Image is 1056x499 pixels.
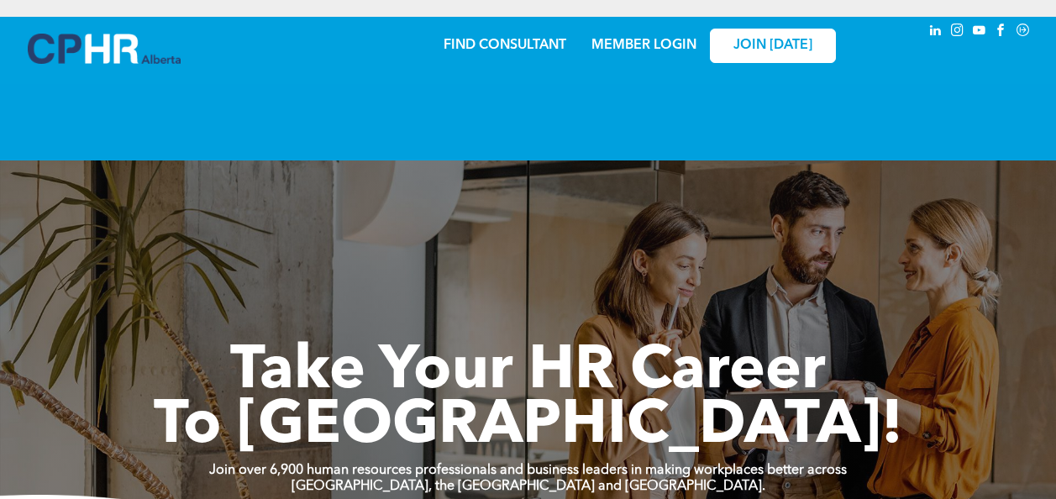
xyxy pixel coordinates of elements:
a: facebook [992,21,1011,44]
a: youtube [970,21,989,44]
a: JOIN [DATE] [710,29,836,63]
img: A blue and white logo for cp alberta [28,34,181,64]
span: To [GEOGRAPHIC_DATA]! [154,397,903,457]
a: MEMBER LOGIN [591,39,696,52]
strong: [GEOGRAPHIC_DATA], the [GEOGRAPHIC_DATA] and [GEOGRAPHIC_DATA]. [292,480,765,493]
a: instagram [948,21,967,44]
span: Take Your HR Career [230,342,826,402]
a: FIND CONSULTANT [444,39,566,52]
span: JOIN [DATE] [733,38,812,54]
a: linkedin [927,21,945,44]
a: Social network [1014,21,1032,44]
strong: Join over 6,900 human resources professionals and business leaders in making workplaces better ac... [209,464,847,477]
